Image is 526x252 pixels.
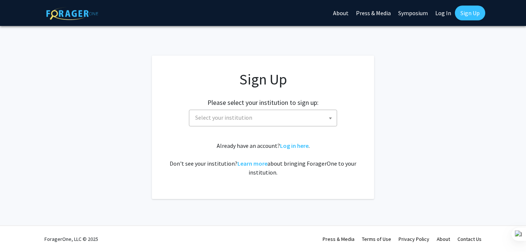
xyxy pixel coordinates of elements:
[362,236,391,242] a: Terms of Use
[167,141,359,177] div: Already have an account? . Don't see your institution? about bringing ForagerOne to your institut...
[167,70,359,88] h1: Sign Up
[192,110,337,125] span: Select your institution
[457,236,482,242] a: Contact Us
[46,7,98,20] img: ForagerOne Logo
[280,142,309,149] a: Log in here
[437,236,450,242] a: About
[455,6,485,20] a: Sign Up
[323,236,354,242] a: Press & Media
[207,99,319,107] h2: Please select your institution to sign up:
[189,110,337,126] span: Select your institution
[44,226,98,252] div: ForagerOne, LLC © 2025
[237,160,267,167] a: Learn more about bringing ForagerOne to your institution
[195,114,252,121] span: Select your institution
[399,236,429,242] a: Privacy Policy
